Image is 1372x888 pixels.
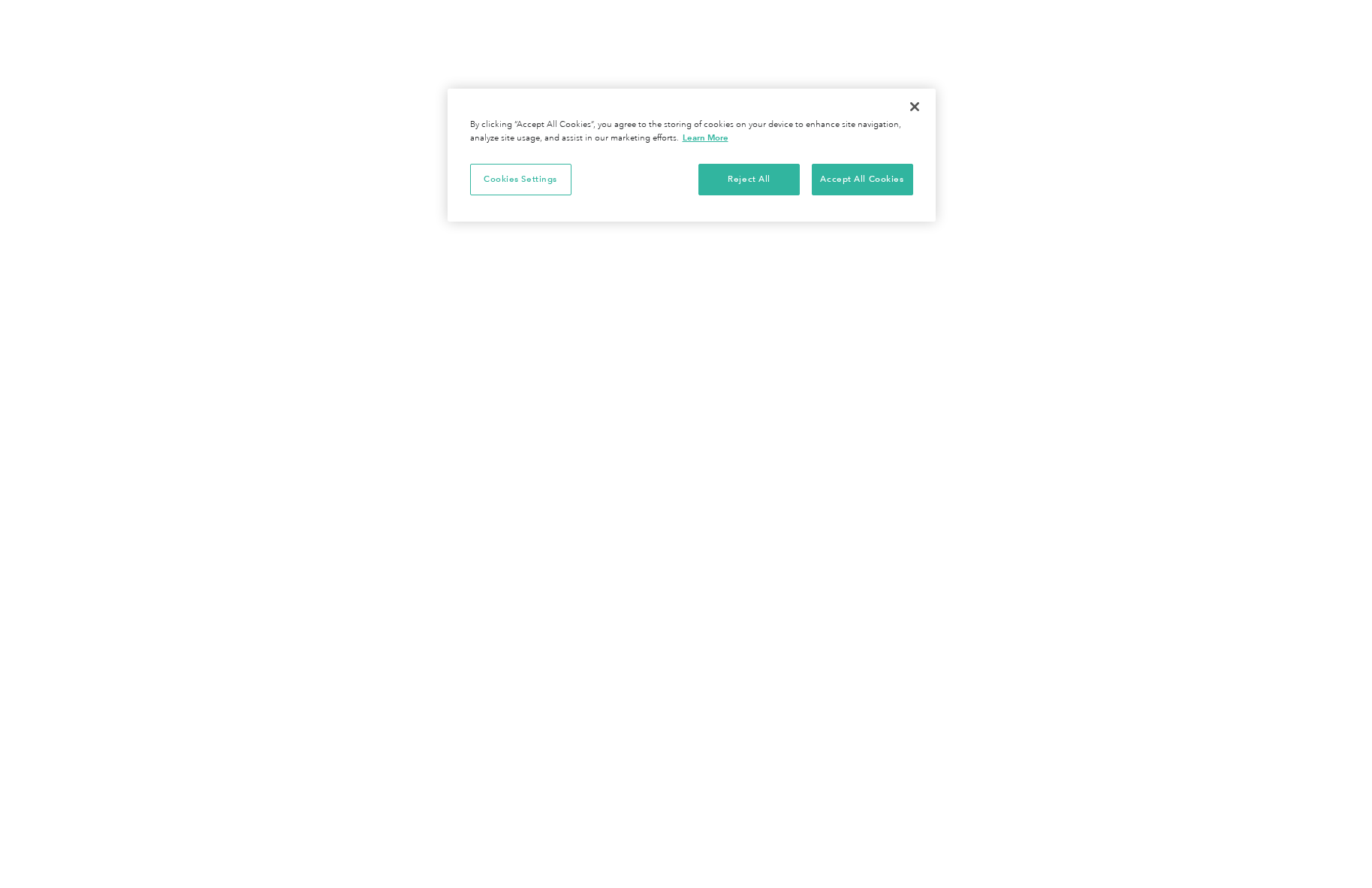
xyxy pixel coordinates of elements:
[470,119,913,145] div: By clicking “Accept All Cookies”, you agree to the storing of cookies on your device to enhance s...
[898,90,931,123] button: Close
[470,164,571,195] button: Cookies Settings
[698,164,800,195] button: Reject All
[448,89,936,222] div: Cookie banner
[448,89,936,222] div: Privacy
[683,132,728,143] a: More information about your privacy, opens in a new tab
[812,164,913,195] button: Accept All Cookies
